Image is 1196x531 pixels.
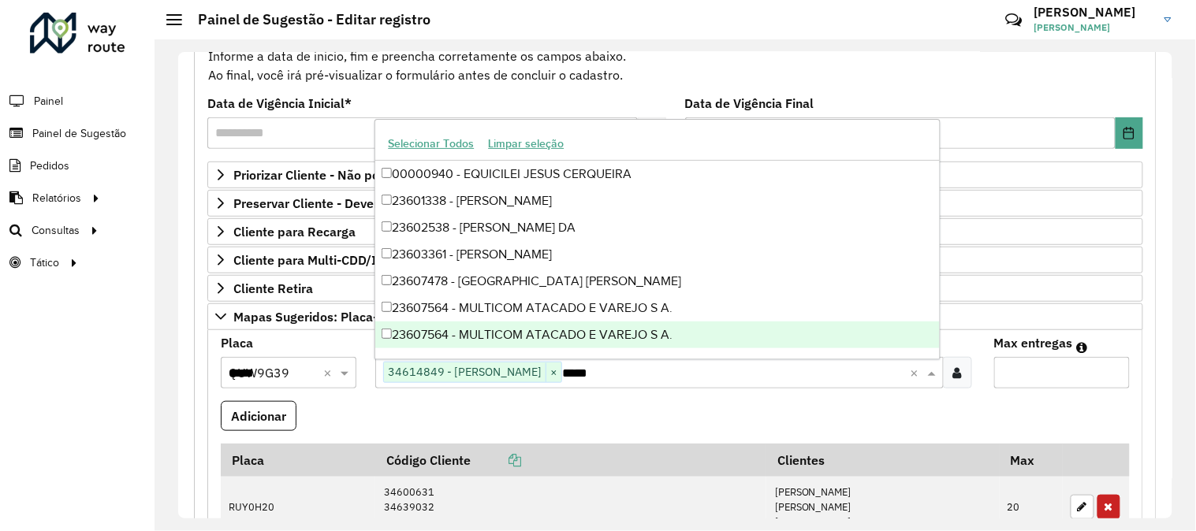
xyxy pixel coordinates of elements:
[1034,20,1153,35] span: [PERSON_NAME]
[381,132,481,156] button: Selecionar Todos
[994,333,1073,352] label: Max entregas
[1000,444,1063,477] th: Max
[375,444,766,477] th: Código Cliente
[323,363,337,382] span: Clear all
[375,321,939,348] div: 23607564 - MULTICOM ATACADO E VAREJO S A.
[221,444,375,477] th: Placa
[375,214,939,241] div: 23602538 - [PERSON_NAME] DA
[30,254,59,271] span: Tático
[685,94,814,113] label: Data de Vigência Final
[34,93,63,110] span: Painel
[207,218,1143,245] a: Cliente para Recarga
[546,363,561,382] span: ×
[481,132,571,156] button: Limpar seleção
[233,197,554,210] span: Preservar Cliente - Devem ficar no buffer, não roteirizar
[207,94,352,113] label: Data de Vigência Inicial
[207,190,1143,217] a: Preservar Cliente - Devem ficar no buffer, não roteirizar
[375,268,939,295] div: 23607478 - [GEOGRAPHIC_DATA] [PERSON_NAME]
[374,119,940,359] ng-dropdown-panel: Options list
[207,275,1143,302] a: Cliente Retira
[32,190,81,206] span: Relatórios
[207,162,1143,188] a: Priorizar Cliente - Não podem ficar no buffer
[375,188,939,214] div: 23601338 - [PERSON_NAME]
[207,303,1143,330] a: Mapas Sugeridos: Placa-Cliente
[233,254,456,266] span: Cliente para Multi-CDD/Internalização
[32,222,80,239] span: Consultas
[375,241,939,268] div: 23603361 - [PERSON_NAME]
[375,348,939,375] div: 23607719 - SENDAS DISTRIBUIDORA S A
[32,125,126,142] span: Painel de Sugestão
[207,27,1143,85] div: Informe a data de inicio, fim e preencha corretamente os campos abaixo. Ao final, você irá pré-vi...
[384,362,546,381] span: 34614849 - [PERSON_NAME]
[233,225,356,238] span: Cliente para Recarga
[233,282,313,295] span: Cliente Retira
[1077,341,1088,354] em: Máximo de clientes que serão colocados na mesma rota com os clientes informados
[766,444,999,477] th: Clientes
[1116,117,1143,149] button: Choose Date
[233,169,491,181] span: Priorizar Cliente - Não podem ficar no buffer
[182,11,430,28] h2: Painel de Sugestão - Editar registro
[1034,5,1153,20] h3: [PERSON_NAME]
[471,452,521,468] a: Copiar
[30,158,69,174] span: Pedidos
[911,363,924,382] span: Clear all
[221,401,296,431] button: Adicionar
[997,3,1030,37] a: Contato Rápido
[375,295,939,321] div: 23607564 - MULTICOM ATACADO E VAREJO S A.
[233,310,419,323] span: Mapas Sugeridos: Placa-Cliente
[221,333,253,352] label: Placa
[375,161,939,188] div: 00000940 - EQUICILEI JESUS CERQUEIRA
[207,247,1143,273] a: Cliente para Multi-CDD/Internalização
